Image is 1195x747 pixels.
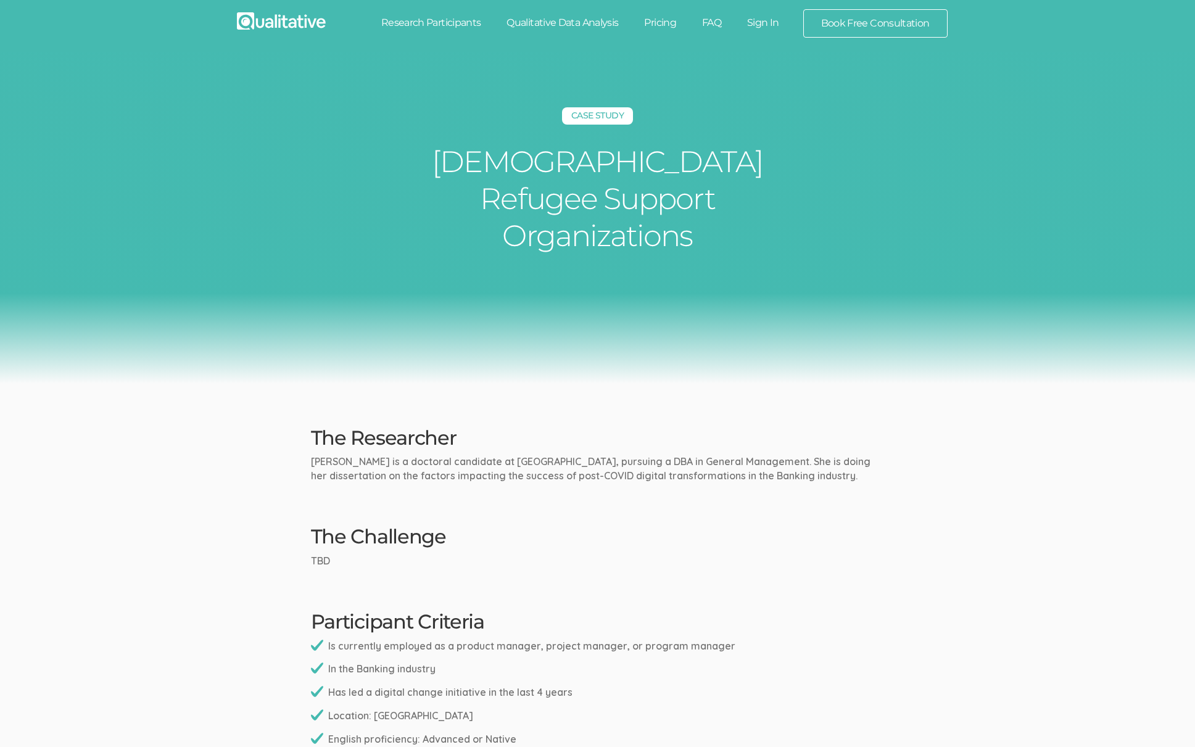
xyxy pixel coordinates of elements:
a: Sign In [734,9,792,36]
li: Is currently employed as a product manager, project manager, or program manager [311,639,885,655]
li: Has led a digital change initiative in the last 4 years [311,685,885,701]
a: Book Free Consultation [804,10,947,37]
a: Research Participants [368,9,494,36]
h2: The Challenge [311,526,885,547]
h5: Case Study [562,107,633,125]
a: Qualitative Data Analysis [494,9,631,36]
h2: The Researcher [311,427,885,448]
li: Location: [GEOGRAPHIC_DATA] [311,709,885,725]
h1: [DEMOGRAPHIC_DATA] Refugee Support Organizations [413,143,783,254]
h2: Participant Criteria [311,611,885,632]
p: [PERSON_NAME] is a doctoral candidate at [GEOGRAPHIC_DATA], pursuing a DBA in General Management.... [311,455,885,483]
img: Qualitative [237,12,326,30]
li: In the Banking industry [311,662,885,678]
a: FAQ [689,9,734,36]
p: TBD [311,554,885,568]
a: Pricing [631,9,689,36]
